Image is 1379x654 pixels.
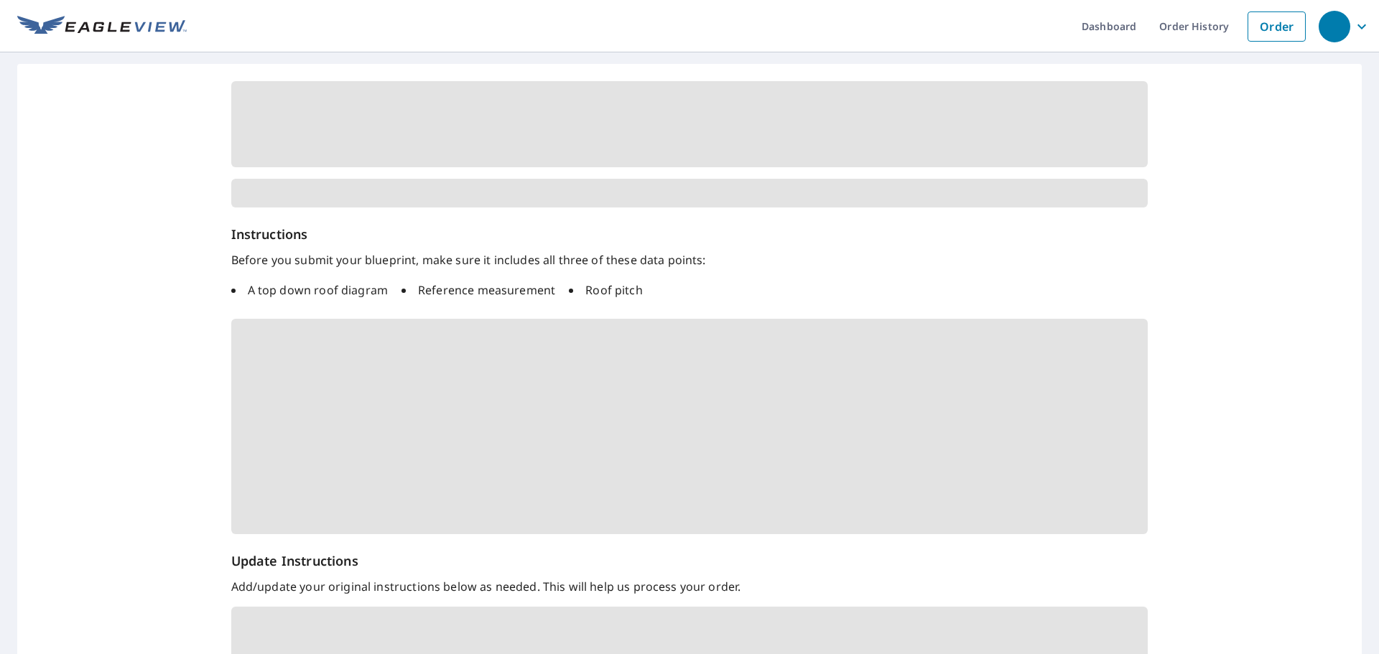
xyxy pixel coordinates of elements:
[231,281,388,299] li: A top down roof diagram
[231,251,1148,268] p: Before you submit your blueprint, make sure it includes all three of these data points:
[569,281,643,299] li: Roof pitch
[1248,11,1306,42] a: Order
[231,551,1148,571] p: Update Instructions
[231,225,1148,244] h6: Instructions
[17,16,187,37] img: EV Logo
[231,578,1148,595] p: Add/update your original instructions below as needed. This will help us process your order.
[401,281,555,299] li: Reference measurement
